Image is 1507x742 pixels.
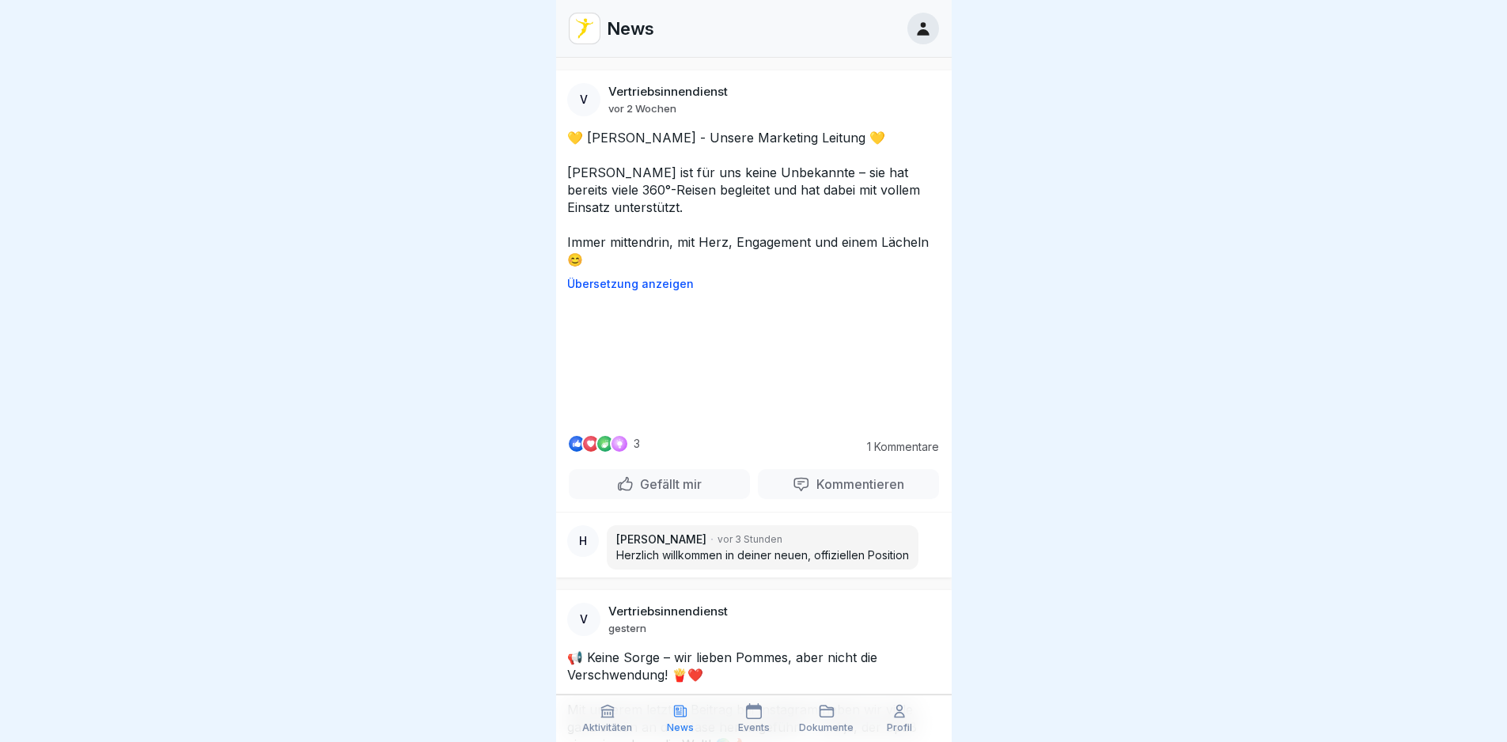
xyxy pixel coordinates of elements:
[718,532,782,547] p: vor 3 Stunden
[570,13,600,44] img: vd4jgc378hxa8p7qw0fvrl7x.png
[810,476,904,492] p: Kommentieren
[607,18,654,39] p: News
[608,604,728,619] p: Vertriebsinnendienst
[567,278,941,290] p: Übersetzung anzeigen
[567,603,600,636] div: V
[608,85,728,99] p: Vertriebsinnendienst
[616,547,909,563] p: Herzlich willkommen in deiner neuen, offiziellen Position
[852,441,939,453] p: 1 Kommentare
[616,532,706,547] p: [PERSON_NAME]
[667,722,694,733] p: News
[582,722,632,733] p: Aktivitäten
[608,622,646,634] p: gestern
[887,722,912,733] p: Profil
[608,102,676,115] p: vor 2 Wochen
[634,437,640,450] p: 3
[738,722,770,733] p: Events
[567,129,941,268] p: 💛 [PERSON_NAME] - Unsere Marketing Leitung 💛 [PERSON_NAME] ist für uns keine Unbekannte – sie hat...
[634,476,702,492] p: Gefällt mir
[567,525,599,557] div: H
[799,722,854,733] p: Dokumente
[567,83,600,116] div: V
